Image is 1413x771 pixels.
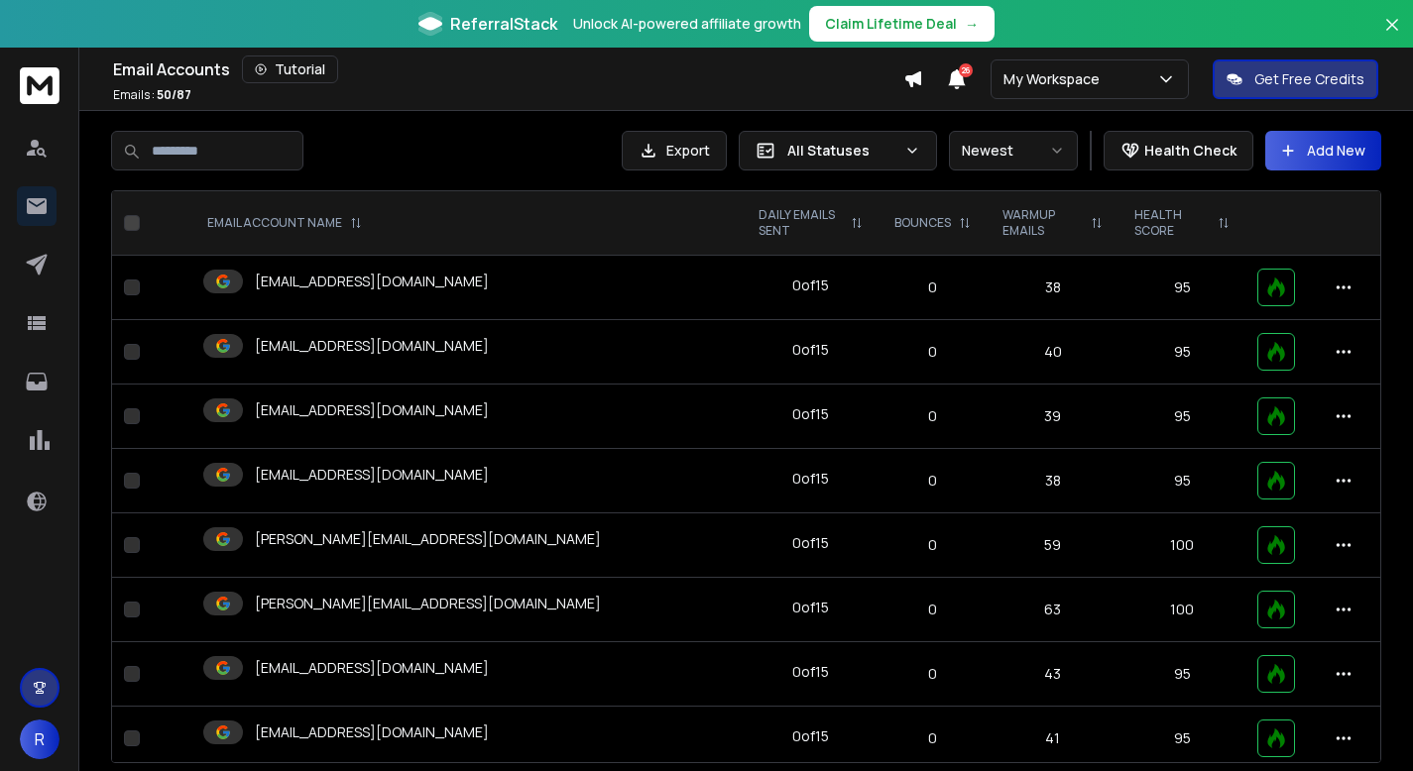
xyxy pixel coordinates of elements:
[792,469,829,489] div: 0 of 15
[987,513,1119,578] td: 59
[20,719,59,759] button: R
[255,529,601,549] p: [PERSON_NAME][EMAIL_ADDRESS][DOMAIN_NAME]
[622,131,727,170] button: Export
[987,449,1119,513] td: 38
[1213,59,1378,99] button: Get Free Credits
[255,658,489,678] p: [EMAIL_ADDRESS][DOMAIN_NAME]
[987,578,1119,642] td: 63
[1265,131,1381,170] button: Add New
[1104,131,1253,170] button: Health Check
[987,642,1119,707] td: 43
[809,6,995,42] button: Claim Lifetime Deal→
[255,336,489,356] p: [EMAIL_ADDRESS][DOMAIN_NAME]
[113,55,903,83] div: Email Accounts
[1119,320,1245,385] td: 95
[157,86,191,103] span: 50 / 87
[987,256,1119,320] td: 38
[890,664,975,684] p: 0
[759,207,844,239] p: DAILY EMAILS SENT
[1134,207,1210,239] p: HEALTH SCORE
[1144,141,1236,161] p: Health Check
[1254,69,1364,89] p: Get Free Credits
[242,55,338,83] button: Tutorial
[987,320,1119,385] td: 40
[1119,578,1245,642] td: 100
[1002,207,1083,239] p: WARMUP EMAILS
[890,535,975,555] p: 0
[949,131,1078,170] button: Newest
[965,14,979,34] span: →
[792,598,829,617] div: 0 of 15
[1119,642,1245,707] td: 95
[792,404,829,424] div: 0 of 15
[255,400,489,420] p: [EMAIL_ADDRESS][DOMAIN_NAME]
[1119,449,1245,513] td: 95
[792,340,829,360] div: 0 of 15
[890,600,975,619] p: 0
[1003,69,1108,89] p: My Workspace
[207,215,362,231] div: EMAIL ACCOUNT NAME
[792,662,829,682] div: 0 of 15
[1119,385,1245,449] td: 95
[1119,513,1245,578] td: 100
[113,87,191,103] p: Emails :
[890,342,975,362] p: 0
[792,533,829,553] div: 0 of 15
[255,465,489,485] p: [EMAIL_ADDRESS][DOMAIN_NAME]
[890,471,975,491] p: 0
[255,272,489,291] p: [EMAIL_ADDRESS][DOMAIN_NAME]
[987,707,1119,771] td: 41
[1119,707,1245,771] td: 95
[890,406,975,426] p: 0
[255,594,601,613] p: [PERSON_NAME][EMAIL_ADDRESS][DOMAIN_NAME]
[890,277,975,297] p: 0
[255,722,489,742] p: [EMAIL_ADDRESS][DOMAIN_NAME]
[787,141,896,161] p: All Statuses
[573,14,801,34] p: Unlock AI-powered affiliate growth
[894,215,951,231] p: BOUNCES
[450,12,557,36] span: ReferralStack
[959,63,973,77] span: 26
[792,275,829,295] div: 0 of 15
[1379,12,1405,59] button: Close banner
[1119,256,1245,320] td: 95
[987,385,1119,449] td: 39
[890,728,975,748] p: 0
[792,726,829,746] div: 0 of 15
